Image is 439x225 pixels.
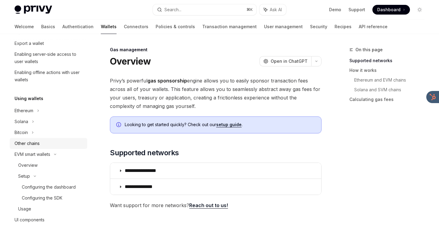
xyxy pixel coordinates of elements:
a: Ethereum and EVM chains [354,75,429,85]
span: Looking to get started quickly? Check out our . [125,122,315,128]
a: Enabling offline actions with user wallets [10,67,87,85]
span: Dashboard [377,7,401,13]
span: Want support for more networks? [110,201,322,210]
a: Configuring the SDK [10,193,87,203]
div: Bitcoin [15,129,28,136]
a: Usage [10,203,87,214]
span: ⌘ K [246,7,253,12]
strong: gas sponsorship [147,78,187,84]
a: Wallets [101,19,117,34]
a: Configuring the dashboard [10,182,87,193]
a: setup guide [216,122,242,127]
span: On this page [355,46,383,53]
div: Solana [15,118,28,125]
div: Configuring the dashboard [22,183,76,191]
div: Search... [164,6,181,13]
div: Other chains [15,140,40,147]
span: Supported networks [110,148,179,158]
div: Usage [18,205,31,213]
div: Overview [18,162,38,169]
a: Overview [10,160,87,171]
a: Support [348,7,365,13]
a: Solana and SVM chains [354,85,429,95]
a: Enabling server-side access to user wallets [10,49,87,67]
div: EVM smart wallets [15,151,50,158]
a: Authentication [62,19,94,34]
div: Ethereum [15,107,33,114]
button: Search...⌘K [153,4,257,15]
button: Toggle dark mode [415,5,424,15]
div: UI components [15,216,45,223]
a: Demo [329,7,341,13]
a: Supported networks [349,56,429,65]
h5: Using wallets [15,95,43,102]
span: Ask AI [270,7,282,13]
div: Enabling offline actions with user wallets [15,69,84,83]
div: Gas management [110,47,322,53]
a: Basics [41,19,55,34]
button: Open in ChatGPT [259,56,311,66]
a: Calculating gas fees [349,95,429,104]
a: API reference [359,19,388,34]
h1: Overview [110,56,151,67]
a: How it works [349,65,429,75]
a: Welcome [15,19,34,34]
svg: Info [116,122,122,128]
a: Recipes [335,19,352,34]
button: Ask AI [259,4,286,15]
a: Dashboard [372,5,410,15]
a: Transaction management [202,19,257,34]
a: Policies & controls [156,19,195,34]
span: Privy’s powerful engine allows you to easily sponsor transaction fees across all of your wallets.... [110,76,322,110]
div: Setup [18,173,30,180]
a: Other chains [10,138,87,149]
a: Connectors [124,19,148,34]
div: Enabling server-side access to user wallets [15,51,84,65]
img: light logo [15,5,52,14]
a: User management [264,19,303,34]
div: Configuring the SDK [22,194,62,202]
span: Open in ChatGPT [271,58,308,64]
a: Reach out to us! [189,202,228,209]
a: Security [310,19,327,34]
